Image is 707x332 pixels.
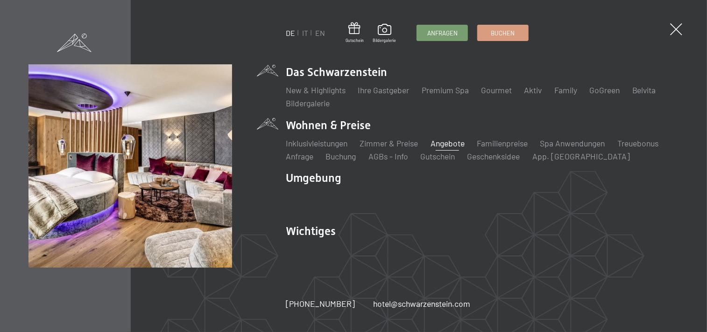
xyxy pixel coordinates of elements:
[617,138,658,148] a: Treuebonus
[360,138,418,148] a: Zimmer & Preise
[589,85,620,95] a: GoGreen
[302,28,308,37] a: IT
[540,138,605,148] a: Spa Anwendungen
[326,151,356,161] a: Buchung
[286,98,330,108] a: Bildergalerie
[417,25,467,41] a: Anfragen
[422,85,469,95] a: Premium Spa
[491,29,515,37] span: Buchen
[286,85,346,95] a: New & Highlights
[477,138,528,148] a: Familienpreise
[481,85,512,95] a: Gourmet
[373,24,396,43] a: Bildergalerie
[554,85,577,95] a: Family
[420,151,455,161] a: Gutschein
[346,22,364,43] a: Gutschein
[286,28,295,37] a: DE
[358,85,410,95] a: Ihre Gastgeber
[368,151,408,161] a: AGBs - Info
[373,38,396,43] span: Bildergalerie
[315,28,325,37] a: EN
[373,298,470,310] a: hotel@schwarzenstein.com
[286,298,355,310] a: [PHONE_NUMBER]
[632,85,656,95] a: Belvita
[346,38,364,43] span: Gutschein
[478,25,528,41] a: Buchen
[427,29,458,37] span: Anfragen
[532,151,630,161] a: App. [GEOGRAPHIC_DATA]
[467,151,520,161] a: Geschenksidee
[431,138,465,148] a: Angebote
[286,298,355,309] span: [PHONE_NUMBER]
[524,85,542,95] a: Aktiv
[286,138,347,148] a: Inklusivleistungen
[286,151,313,161] a: Anfrage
